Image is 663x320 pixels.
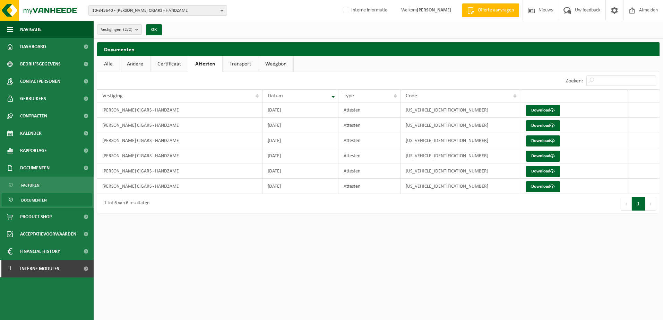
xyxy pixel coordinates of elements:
[258,56,293,72] a: Weegbon
[120,56,150,72] a: Andere
[21,179,40,192] span: Facturen
[526,181,560,192] a: Download
[342,5,387,16] label: Interne informatie
[526,135,560,146] a: Download
[20,73,60,90] span: Contactpersonen
[97,163,262,179] td: [PERSON_NAME] CIGARS - HANDZAME
[262,103,338,118] td: [DATE]
[338,118,401,133] td: Attesten
[101,197,149,210] div: 1 tot 6 van 6 resultaten
[2,178,92,192] a: Facturen
[223,56,258,72] a: Transport
[20,159,50,177] span: Documenten
[526,151,560,162] a: Download
[20,107,47,125] span: Contracten
[20,225,76,243] span: Acceptatievoorwaarden
[338,163,401,179] td: Attesten
[338,133,401,148] td: Attesten
[401,103,520,118] td: [US_VEHICLE_IDENTIFICATION_NUMBER]
[97,179,262,194] td: [PERSON_NAME] CIGARS - HANDZAME
[20,142,47,159] span: Rapportage
[188,56,222,72] a: Attesten
[97,24,142,35] button: Vestigingen(2/2)
[344,93,354,99] span: Type
[20,38,46,55] span: Dashboard
[7,260,13,277] span: I
[20,243,60,260] span: Financial History
[97,133,262,148] td: [PERSON_NAME] CIGARS - HANDZAME
[20,55,61,73] span: Bedrijfsgegevens
[262,148,338,163] td: [DATE]
[262,163,338,179] td: [DATE]
[621,197,632,211] button: Previous
[97,42,660,56] h2: Documenten
[97,118,262,133] td: [PERSON_NAME] CIGARS - HANDZAME
[102,93,123,99] span: Vestiging
[417,8,451,13] strong: [PERSON_NAME]
[268,93,283,99] span: Datum
[401,133,520,148] td: [US_VEHICLE_IDENTIFICATION_NUMBER]
[262,179,338,194] td: [DATE]
[462,3,519,17] a: Offerte aanvragen
[20,260,59,277] span: Interne modules
[97,148,262,163] td: [PERSON_NAME] CIGARS - HANDZAME
[97,56,120,72] a: Alle
[262,133,338,148] td: [DATE]
[401,148,520,163] td: [US_VEHICLE_IDENTIFICATION_NUMBER]
[146,24,162,35] button: OK
[406,93,417,99] span: Code
[338,103,401,118] td: Attesten
[92,6,218,16] span: 10-843640 - [PERSON_NAME] CIGARS - HANDZAME
[401,118,520,133] td: [US_VEHICLE_IDENTIFICATION_NUMBER]
[338,148,401,163] td: Attesten
[526,166,560,177] a: Download
[20,21,42,38] span: Navigatie
[20,90,46,107] span: Gebruikers
[150,56,188,72] a: Certificaat
[401,179,520,194] td: [US_VEHICLE_IDENTIFICATION_NUMBER]
[123,27,132,32] count: (2/2)
[101,25,132,35] span: Vestigingen
[526,105,560,116] a: Download
[97,103,262,118] td: [PERSON_NAME] CIGARS - HANDZAME
[88,5,227,16] button: 10-843640 - [PERSON_NAME] CIGARS - HANDZAME
[20,208,52,225] span: Product Shop
[566,78,583,84] label: Zoeken:
[632,197,645,211] button: 1
[401,163,520,179] td: [US_VEHICLE_IDENTIFICATION_NUMBER]
[2,193,92,206] a: Documenten
[20,125,42,142] span: Kalender
[338,179,401,194] td: Attesten
[21,194,47,207] span: Documenten
[476,7,516,14] span: Offerte aanvragen
[262,118,338,133] td: [DATE]
[526,120,560,131] a: Download
[645,197,656,211] button: Next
